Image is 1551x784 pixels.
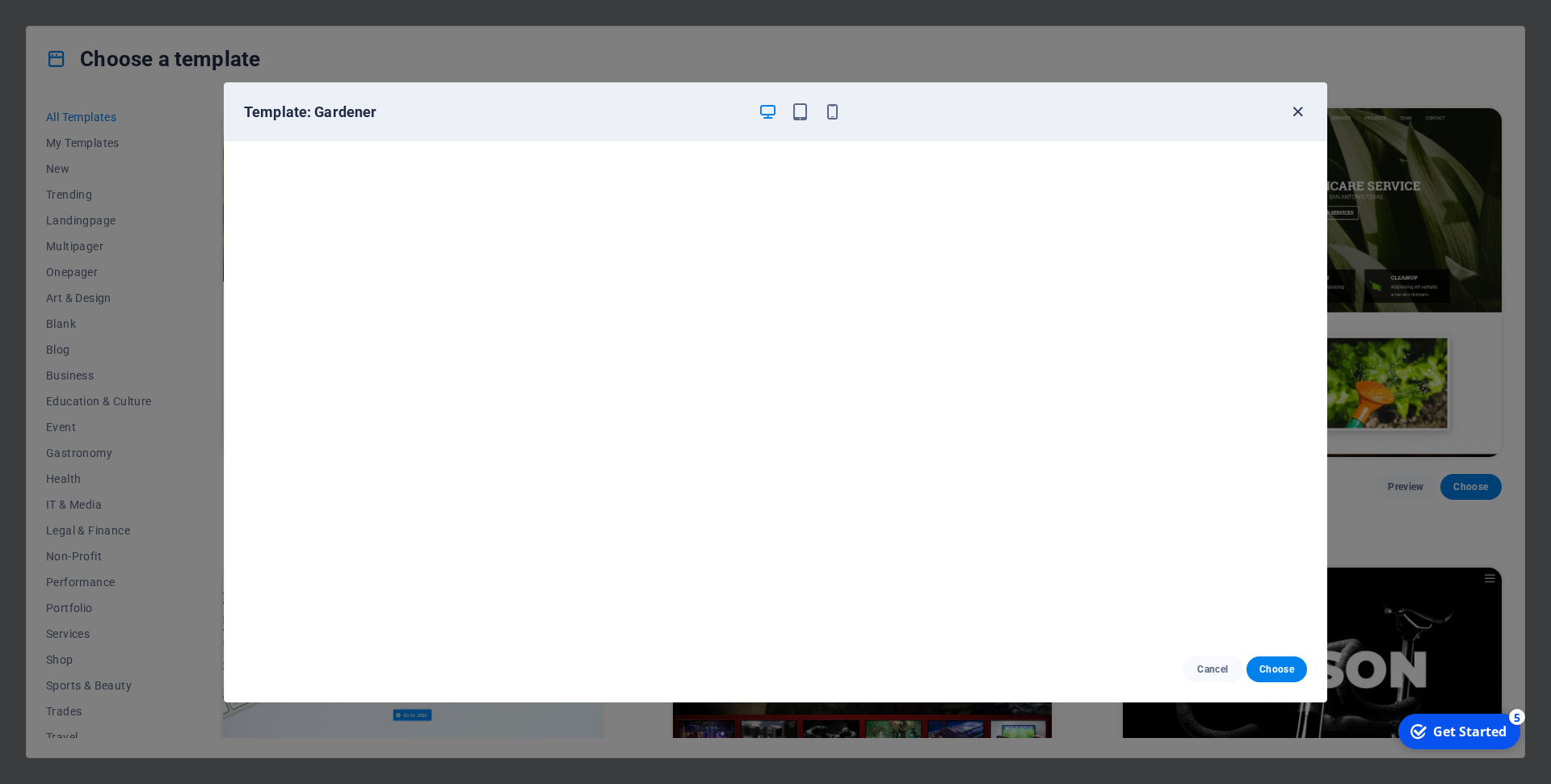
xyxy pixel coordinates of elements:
div: Get Started 5 items remaining, 0% complete [9,6,131,42]
button: Cancel [1183,656,1243,682]
div: 5 [120,2,136,18]
button: Choose [1246,656,1307,682]
span: Choose [1259,663,1294,676]
span: Cancel [1196,663,1230,676]
h6: Template: Gardener [244,103,745,122]
div: Get Started [44,15,117,33]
